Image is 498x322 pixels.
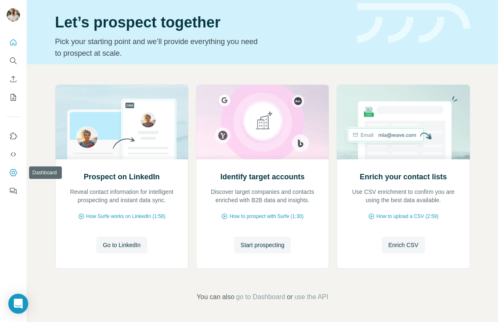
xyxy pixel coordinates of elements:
[8,294,28,314] div: Open Intercom Messenger
[382,237,425,253] button: Enrich CSV
[197,292,234,302] span: You can also
[103,241,141,249] span: Go to LinkedIn
[7,53,20,68] button: Search
[84,171,160,183] h2: Prospect on LinkedIn
[229,213,303,220] span: How to prospect with Surfe (1:30)
[220,171,305,183] h2: Identify target accounts
[7,72,20,87] button: Enrich CSV
[241,241,285,249] span: Start prospecting
[96,237,147,253] button: Go to LinkedIn
[388,241,418,249] span: Enrich CSV
[337,85,470,159] img: Enrich your contact lists
[7,8,20,22] img: Avatar
[7,129,20,144] button: Use Surfe on LinkedIn
[357,3,470,43] img: banner
[376,213,438,220] span: How to upload a CSV (2:59)
[360,171,447,183] h2: Enrich your contact lists
[7,165,20,180] button: Dashboard
[86,213,166,220] span: How Surfe works on LinkedIn (1:58)
[55,36,263,59] p: Pick your starting point and we’ll provide everything you need to prospect at scale.
[287,292,293,302] span: or
[345,188,461,204] p: Use CSV enrichment to confirm you are using the best data available.
[7,183,20,198] button: Feedback
[236,292,285,302] button: go to Dashboard
[234,237,291,253] button: Start prospecting
[7,35,20,50] button: Quick start
[294,292,328,302] button: use the API
[64,188,180,204] p: Reveal contact information for intelligent prospecting and instant data sync.
[7,90,20,105] button: My lists
[55,14,347,31] h1: Let’s prospect together
[205,188,320,204] p: Discover target companies and contacts enriched with B2B data and insights.
[55,85,188,159] img: Prospect on LinkedIn
[196,85,329,159] img: Identify target accounts
[7,147,20,162] button: Use Surfe API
